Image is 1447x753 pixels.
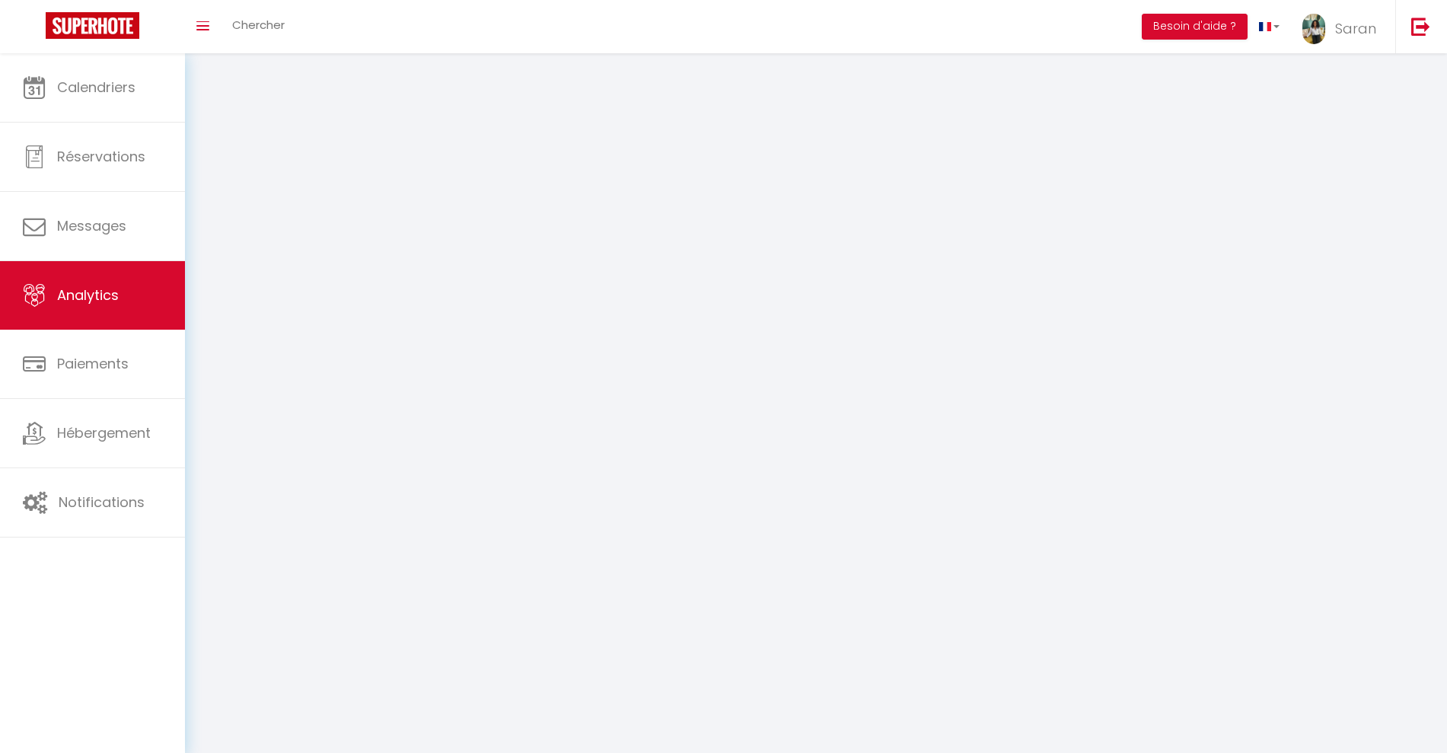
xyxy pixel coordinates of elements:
span: Analytics [57,286,119,305]
button: Ouvrir le widget de chat LiveChat [12,6,58,52]
img: logout [1411,17,1430,36]
span: Chercher [232,17,285,33]
span: Calendriers [57,78,135,97]
img: ... [1302,14,1325,44]
img: Super Booking [46,12,139,39]
span: Saran [1335,19,1376,38]
span: Réservations [57,147,145,166]
span: Paiements [57,354,129,373]
button: Besoin d'aide ? [1142,14,1248,40]
span: Messages [57,216,126,235]
span: Hébergement [57,423,151,442]
span: Notifications [59,493,145,512]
